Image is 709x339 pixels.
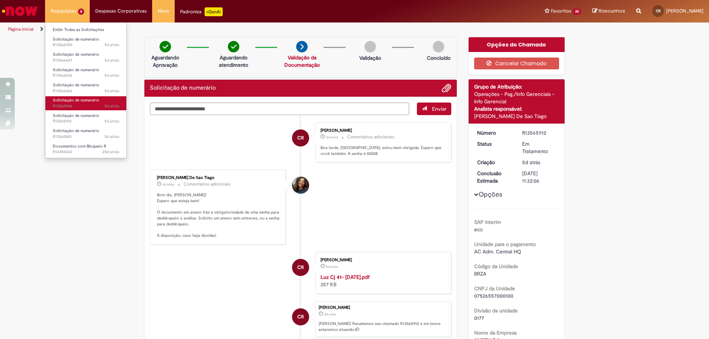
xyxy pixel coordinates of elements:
[158,7,169,15] span: More
[656,8,661,13] span: CR
[53,37,99,42] span: Solicitação de numerário
[474,293,513,299] span: 07526557000100
[364,41,376,52] img: img-circle-grey.png
[162,182,174,187] span: 4d atrás
[321,274,370,280] a: Luz Cj 41- [DATE].pdf
[427,54,451,62] p: Concluído
[472,170,517,184] dt: Conclusão Estimada
[474,248,521,255] span: AC Adm. Central HQ
[8,26,34,32] a: Página inicial
[45,81,127,95] a: Aberto R13566426 : Solicitação de numerário
[45,112,127,125] a: Aberto R13565912 : Solicitação de numerário
[474,226,483,233] span: ecc
[474,241,536,248] b: Unidade para o pagamento
[180,7,223,16] div: Padroniza
[474,219,501,225] b: SAP Interim
[228,41,239,52] img: check-circle-green.png
[573,8,581,15] span: 30
[359,54,381,62] p: Validação
[292,177,309,194] div: Rosiane Dos Santos De Sao Tiago
[347,134,394,140] small: Comentários adicionais
[284,54,320,68] a: Validação da Documentação
[326,135,338,139] time: 26/09/2025 12:14:43
[474,83,559,90] div: Grupo de Atribuição:
[150,301,451,337] li: Carla Almeida Rocha
[296,41,308,52] img: arrow-next.png
[95,7,147,15] span: Despesas Corporativas
[53,149,119,155] span: R13484362
[324,312,336,316] span: 5d atrás
[53,134,119,140] span: R13565851
[53,73,119,79] span: R13566436
[78,8,84,15] span: 8
[522,140,556,155] div: Em Tratamento
[53,97,99,103] span: Solicitação de numerário
[474,58,559,69] button: Cancelar Chamado
[105,88,119,94] time: 25/09/2025 12:24:49
[105,118,119,124] time: 25/09/2025 10:55:35
[297,259,304,276] span: CR
[150,85,216,91] h2: Solicitação de numerário Histórico de tíquete
[105,73,119,78] span: 5d atrás
[157,176,280,180] div: [PERSON_NAME] De Sao Tiago
[45,142,127,156] a: Aberto R13484362 : Documentos com Bloqueio R
[474,113,559,120] div: [PERSON_NAME] De Sao Tiago
[522,159,556,166] div: 25/09/2025 10:55:35
[321,258,443,262] div: [PERSON_NAME]
[105,58,119,63] span: 5d atrás
[292,308,309,325] div: Carla Almeida Rocha
[53,67,99,73] span: Solicitação de numerário
[474,329,517,336] b: Nome da Empresa
[469,37,565,52] div: Opções do Chamado
[53,143,106,149] span: Documentos com Bloqueio R
[474,270,486,277] span: BRZA
[147,54,183,69] p: Aguardando Aprovação
[53,113,99,118] span: Solicitação de numerário
[522,159,540,166] time: 25/09/2025 10:55:35
[522,159,540,166] span: 5d atrás
[216,54,251,69] p: Aguardando atendimento
[53,128,99,134] span: Solicitação de numerário
[53,118,119,124] span: R13565912
[474,315,484,321] span: 0177
[432,105,446,112] span: Enviar
[105,42,119,48] span: 5d atrás
[326,264,338,269] span: 5d atrás
[45,66,127,80] a: Aberto R13566436 : Solicitação de numerário
[157,192,280,239] p: Bom dia, [PERSON_NAME]! Espero que esteja bem! O documento em anexo trás a obrigatoriedade de uma...
[45,96,127,110] a: Aberto R13565946 : Solicitação de numerário
[319,321,447,332] p: [PERSON_NAME]! Recebemos seu chamado R13565912 e em breve estaremos atuando.
[324,312,336,316] time: 25/09/2025 10:55:35
[551,7,571,15] span: Favoritos
[105,118,119,124] span: 5d atrás
[442,83,451,93] button: Adicionar anexos
[45,127,127,141] a: Aberto R13565851 : Solicitação de numerário
[522,170,556,184] div: [DATE] 11:32:06
[45,35,127,49] a: Aberto R13566955 : Solicitação de numerário
[105,103,119,109] time: 25/09/2025 10:59:41
[53,88,119,94] span: R13566426
[321,145,443,156] p: Boa tarde, [GEOGRAPHIC_DATA], estou bem obrigada. Espero que você também. A senha é 02808
[51,7,76,15] span: Requisições
[105,88,119,94] span: 5d atrás
[297,129,304,147] span: CR
[53,82,99,88] span: Solicitação de numerário
[45,26,127,34] a: Exibir Todas as Solicitações
[205,7,223,16] p: +GenAi
[102,149,119,155] time: 05/09/2025 11:24:33
[292,259,309,276] div: Carla Almeida Rocha
[472,159,517,166] dt: Criação
[474,105,559,113] div: Analista responsável:
[474,285,515,292] b: CNPJ da Unidade
[474,90,559,105] div: Operações - Pag./Info Gerenciais - Info Gerencial
[321,128,443,133] div: [PERSON_NAME]
[326,135,338,139] span: 4d atrás
[666,8,703,14] span: [PERSON_NAME]
[53,58,119,63] span: R13566447
[162,182,174,187] time: 26/09/2025 11:23:32
[102,149,119,155] span: 25d atrás
[53,103,119,109] span: R13565946
[592,8,625,15] a: Rascunhos
[105,103,119,109] span: 5d atrás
